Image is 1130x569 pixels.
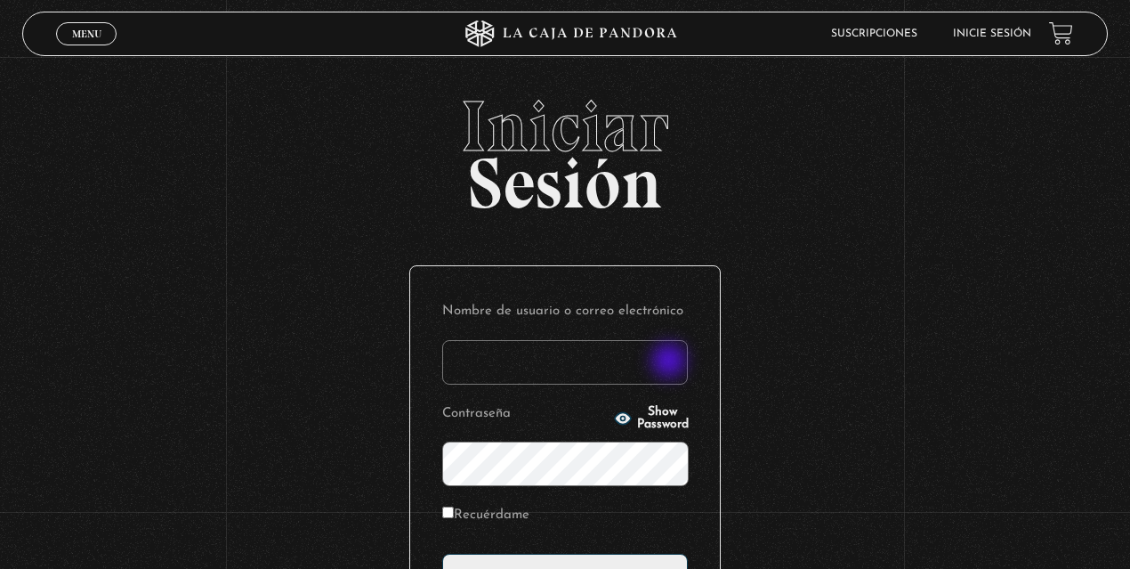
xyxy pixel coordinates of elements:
a: Inicie sesión [953,28,1031,39]
a: View your shopping cart [1049,21,1073,45]
h2: Sesión [22,91,1107,205]
label: Contraseña [442,401,609,428]
a: Suscripciones [831,28,917,39]
button: Show Password [614,406,689,431]
span: Cerrar [66,44,108,56]
label: Recuérdame [442,502,529,530]
span: Show Password [637,406,689,431]
span: Menu [72,28,101,39]
label: Nombre de usuario o correo electrónico [442,298,688,326]
input: Recuérdame [442,507,454,518]
span: Iniciar [22,91,1107,162]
